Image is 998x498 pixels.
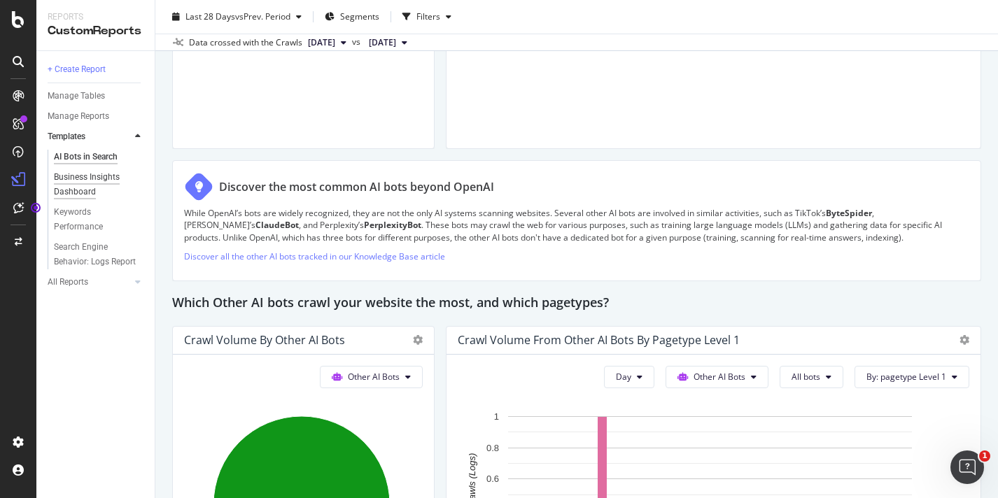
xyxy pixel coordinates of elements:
strong: PerplexityBot [364,219,421,231]
a: Discover all the other AI bots tracked in our Knowledge Base article [184,250,445,262]
div: CustomReports [48,23,143,39]
h2: Which Other AI bots crawl your website the most, and which pagetypes? [172,292,609,315]
button: All bots [780,366,843,388]
span: 1 [979,450,990,462]
a: All Reports [48,275,131,290]
a: Business Insights Dashboard [54,170,145,199]
button: [DATE] [363,34,413,51]
button: Last 28 DaysvsPrev. Period [167,6,307,28]
button: Segments [319,6,385,28]
strong: ByteSpider [826,207,872,219]
a: Keywords Performance [54,205,145,234]
button: Day [604,366,654,388]
div: Discover the most common AI bots beyond OpenAIWhile OpenAI’s bots are widely recognized, they are... [172,160,981,281]
div: Reports [48,11,143,23]
a: Search Engine Behavior: Logs Report [54,240,145,269]
div: Keywords Performance [54,205,132,234]
span: All bots [792,371,820,383]
span: 2025 Jul. 27th [369,36,396,49]
button: By: pagetype Level 1 [855,366,969,388]
div: Tooltip anchor [29,201,42,214]
button: [DATE] [302,34,352,51]
div: Business Insights Dashboard [54,170,134,199]
div: Manage Tables [48,89,105,104]
span: vs [352,36,363,48]
span: By: pagetype Level 1 [866,371,946,383]
strong: ClaudeBot [255,219,299,231]
div: + Create Report [48,62,106,77]
div: All Reports [48,275,88,290]
div: Manage Reports [48,109,109,124]
div: Crawl Volume from Other AI Bots by pagetype Level 1 [458,333,740,347]
div: AI Bots in Search [54,150,118,164]
span: Segments [340,10,379,22]
a: AI Bots in Search [54,150,145,164]
text: 0.6 [486,474,499,484]
span: Day [616,371,631,383]
iframe: Intercom live chat [950,450,984,484]
div: Which Other AI bots crawl your website the most, and which pagetypes? [172,292,981,315]
div: Search Engine Behavior: Logs Report [54,240,136,269]
span: Last 28 Days [185,10,235,22]
a: + Create Report [48,62,145,77]
div: Filters [416,10,440,22]
div: Data crossed with the Crawls [189,36,302,49]
button: Other AI Bots [320,366,423,388]
a: Manage Tables [48,89,145,104]
span: 2025 Aug. 24th [308,36,335,49]
button: Other AI Bots [666,366,768,388]
text: 0.8 [486,443,499,453]
div: Templates [48,129,85,144]
span: Other AI Bots [694,371,745,383]
span: Other AI Bots [348,371,400,383]
p: While OpenAI’s bots are widely recognized, they are not the only AI systems scanning websites. Se... [184,207,969,243]
div: Discover the most common AI bots beyond OpenAI [219,179,494,195]
a: Templates [48,129,131,144]
text: 1 [493,411,498,422]
a: Manage Reports [48,109,145,124]
span: vs Prev. Period [235,10,290,22]
button: Filters [397,6,457,28]
div: Crawl Volume by Other AI Bots [184,333,345,347]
